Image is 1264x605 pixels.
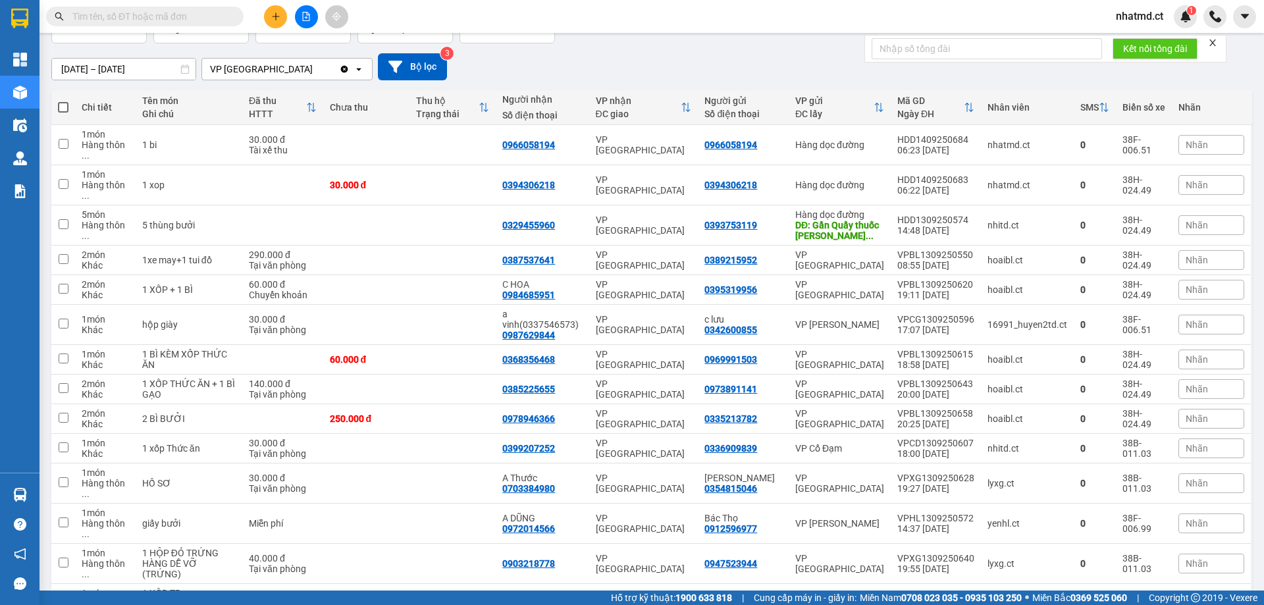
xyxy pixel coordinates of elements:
div: nhitd.ct [987,220,1067,230]
div: 290.000 đ [249,250,316,260]
span: ⚪️ [1025,595,1029,600]
div: VP [GEOGRAPHIC_DATA] [795,379,884,400]
div: 14:48 [DATE] [897,225,974,236]
div: 0 [1080,413,1109,424]
div: 0973891141 [704,384,757,394]
div: Chi tiết [82,102,129,113]
div: 30.000 đ [249,134,316,145]
div: Miễn phí [249,518,316,529]
div: 0329455960 [502,220,555,230]
div: VPBL1309250658 [897,408,974,419]
div: 0978946366 [502,413,555,424]
div: ĐC giao [596,109,681,119]
div: VP [GEOGRAPHIC_DATA] [795,250,884,271]
input: Nhập số tổng đài [872,38,1102,59]
div: 1 món [82,438,129,448]
span: | [1137,591,1139,605]
div: 0703384980 [502,483,555,494]
div: Tên món [142,95,236,106]
div: hoaibl.ct [987,255,1067,265]
span: nhatmd.ct [1105,8,1174,24]
div: 0342600855 [704,325,757,335]
div: 08:55 [DATE] [897,260,974,271]
div: VPBL1309250615 [897,349,974,359]
img: dashboard-icon [13,53,27,66]
div: hoaibl.ct [987,284,1067,295]
div: SMS [1080,102,1099,113]
div: A Thước [502,473,582,483]
span: Nhãn [1186,478,1208,488]
sup: 1 [1187,6,1196,15]
div: hoaibl.ct [987,413,1067,424]
div: hộp giày [142,319,236,330]
div: 38H-024.49 [1122,279,1165,300]
span: | [742,591,744,605]
div: VPXG1309250640 [897,553,974,564]
div: 1 XỐP + 1 BÌ [142,284,236,295]
div: VP [GEOGRAPHIC_DATA] [596,513,692,534]
div: 1 bi [142,140,236,150]
button: caret-down [1233,5,1256,28]
div: 17:07 [DATE] [897,325,974,335]
div: 38F-006.51 [1122,134,1165,155]
div: lyxg.ct [987,558,1067,569]
div: 0 [1080,180,1109,190]
div: VP gửi [795,95,874,106]
div: VPBL1309250620 [897,279,974,290]
div: 0394306218 [704,180,757,190]
div: VPCD1309250607 [897,438,974,448]
img: warehouse-icon [13,118,27,132]
div: VP [GEOGRAPHIC_DATA] [596,553,692,574]
div: VP [PERSON_NAME] [795,518,884,529]
div: 0 [1080,140,1109,150]
div: 18:58 [DATE] [897,359,974,370]
div: Biển số xe [1122,102,1165,113]
div: 1 món [82,349,129,359]
div: 2 món [82,279,129,290]
div: 20:00 [DATE] [897,389,974,400]
div: 0395319956 [704,284,757,295]
div: 0394306218 [502,180,555,190]
div: DĐ: Gần Quầy thuốc Hoàng Gia chợ X An [795,220,884,241]
span: close [1208,38,1217,47]
span: Kết nối tổng đài [1123,41,1187,56]
div: VP [GEOGRAPHIC_DATA] [596,408,692,429]
div: 2 BÌ BƯỞI [142,413,236,424]
div: Khác [82,419,129,429]
button: file-add [295,5,318,28]
span: món [280,23,298,34]
span: Nhãn [1186,384,1208,394]
div: A DŨNG [502,513,582,523]
div: 0972014566 [502,523,555,534]
div: HÀNG DỄ VỠ (TRỨNG) [142,558,236,579]
th: Toggle SortBy [409,90,496,125]
span: notification [14,548,26,560]
div: Hàng dọc đường [795,180,884,190]
div: 1 XỐP TP [142,588,236,598]
div: VP [GEOGRAPHIC_DATA] [210,63,313,76]
div: 1 món [82,508,129,518]
span: Nhãn [1186,558,1208,569]
div: 0 [1080,478,1109,488]
span: Nhãn [1186,518,1208,529]
div: 0 [1080,284,1109,295]
span: ... [82,569,90,579]
div: 30.000 đ [249,314,316,325]
div: 0354815046 [704,483,757,494]
div: nhatmd.ct [987,140,1067,150]
input: Select a date range. [52,59,196,80]
div: 38B-011.03 [1122,473,1165,494]
div: Hàng thông thường [82,478,129,499]
div: 40.000 đ [249,553,316,564]
span: Nhãn [1186,443,1208,454]
span: Nhãn [1186,140,1208,150]
div: Bác Thọ [704,513,782,523]
div: 1 xop [142,180,236,190]
div: Chưa thu [330,102,403,113]
span: aim [332,12,341,21]
div: 0387537641 [502,255,555,265]
div: 30.000 đ [249,438,316,448]
input: Tìm tên, số ĐT hoặc mã đơn [72,9,228,24]
span: ... [82,488,90,499]
button: Kết nối tổng đài [1113,38,1198,59]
